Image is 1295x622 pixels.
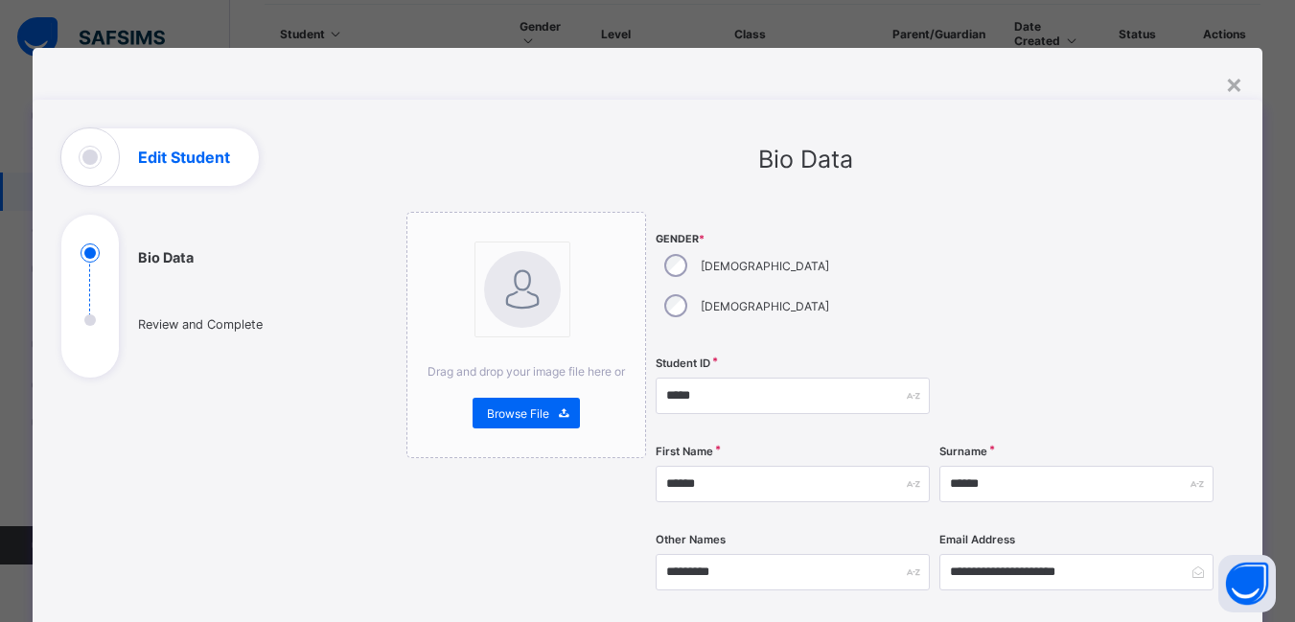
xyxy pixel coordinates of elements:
label: [DEMOGRAPHIC_DATA] [701,299,829,313]
span: Gender [656,233,930,245]
label: First Name [656,445,713,458]
div: × [1225,67,1243,100]
span: Browse File [487,406,549,421]
span: Bio Data [758,145,853,173]
label: Other Names [656,533,726,546]
label: [DEMOGRAPHIC_DATA] [701,259,829,273]
label: Surname [939,445,987,458]
label: Email Address [939,533,1015,546]
button: Open asap [1218,555,1276,612]
h1: Edit Student [138,150,230,165]
label: Student ID [656,357,710,370]
img: bannerImage [484,251,561,328]
span: Drag and drop your image file here or [428,364,625,379]
div: bannerImageDrag and drop your image file here orBrowse File [406,212,646,458]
